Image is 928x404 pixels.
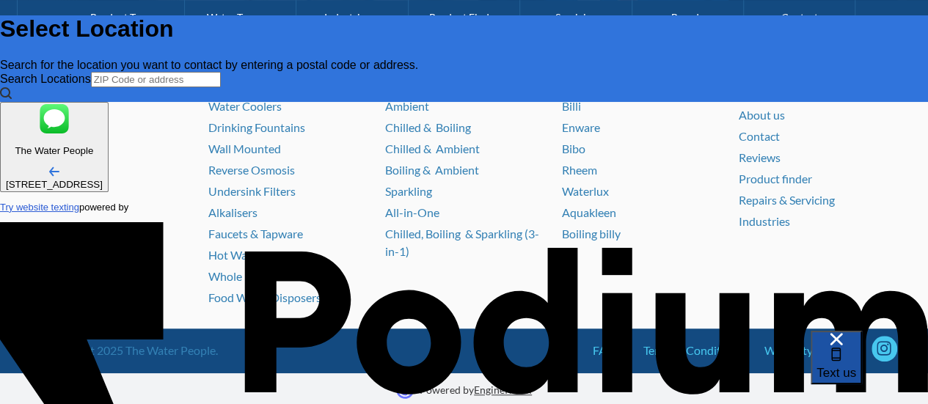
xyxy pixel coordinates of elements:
p: The Water People [6,145,103,156]
div: [STREET_ADDRESS] [6,179,103,190]
input: ZIP Code or address [91,72,221,87]
span: powered by [79,202,128,213]
iframe: podium webchat widget bubble [811,331,928,404]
